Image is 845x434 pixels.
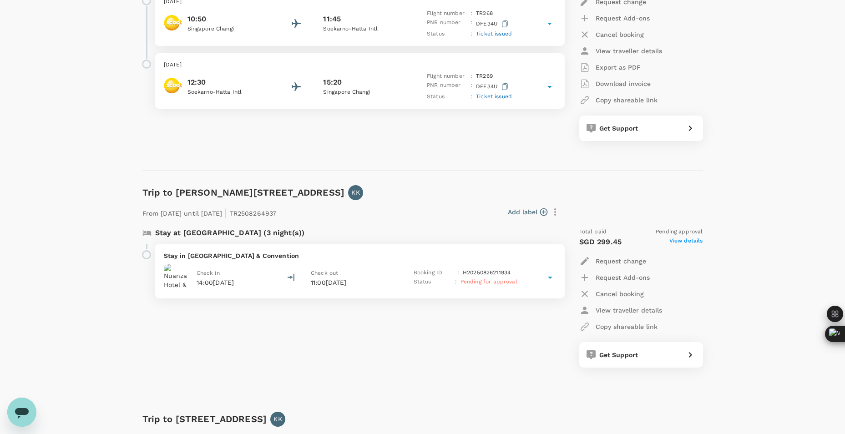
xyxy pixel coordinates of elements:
[579,286,644,302] button: Cancel booking
[164,264,191,291] img: Nuanza Hotel & Convention
[187,77,269,88] p: 12:30
[427,92,467,101] p: Status
[164,76,182,95] img: Scoot
[471,72,472,81] p: :
[155,227,305,238] p: Stay at [GEOGRAPHIC_DATA] (3 night(s))
[476,81,510,92] p: DFE34U
[323,14,341,25] p: 11:45
[476,18,510,30] p: DFE34U
[427,72,467,81] p: Flight number
[460,278,517,285] span: Pending for approval
[414,268,454,278] p: Booking ID
[596,273,650,282] p: Request Add-ons
[596,63,641,72] p: Export as PDF
[579,76,651,92] button: Download invoice
[351,188,359,197] p: KK
[579,318,658,335] button: Copy shareable link
[476,93,512,100] span: Ticket issued
[579,10,650,26] button: Request Add-ons
[579,237,622,247] p: SGD 299.45
[579,43,662,59] button: View traveller details
[311,270,338,276] span: Check out
[579,59,641,76] button: Export as PDF
[579,253,646,269] button: Request change
[142,204,277,220] p: From [DATE] until [DATE] TR2508264937
[471,92,472,101] p: :
[476,72,493,81] p: TR 269
[323,25,405,34] p: Soekarno-Hatta Intl
[579,227,607,237] span: Total paid
[476,9,493,18] p: TR 268
[273,414,282,424] p: KK
[579,269,650,286] button: Request Add-ons
[224,207,227,219] span: |
[471,30,472,39] p: :
[596,14,650,23] p: Request Add-ons
[463,268,511,278] p: H20250826211934
[427,30,467,39] p: Status
[599,351,638,358] span: Get Support
[579,302,662,318] button: View traveller details
[427,9,467,18] p: Flight number
[596,289,644,298] p: Cancel booking
[596,306,662,315] p: View traveller details
[471,9,472,18] p: :
[669,237,703,247] span: View details
[187,14,269,25] p: 10:50
[427,18,467,30] p: PNR number
[476,30,512,37] span: Ticket issued
[197,278,234,287] p: 14:00[DATE]
[311,278,397,287] p: 11:00[DATE]
[187,25,269,34] p: Singapore Changi
[323,77,342,88] p: 15:20
[427,81,467,92] p: PNR number
[455,278,457,287] p: :
[599,125,638,132] span: Get Support
[656,227,703,237] span: Pending approval
[596,322,658,331] p: Copy shareable link
[164,61,556,70] p: [DATE]
[323,88,405,97] p: Singapore Changi
[457,268,459,278] p: :
[142,185,345,200] h6: Trip to [PERSON_NAME][STREET_ADDRESS]
[471,81,472,92] p: :
[596,30,644,39] p: Cancel booking
[596,257,646,266] p: Request change
[187,88,269,97] p: Soekarno-Hatta Intl
[142,412,267,426] h6: Trip to [STREET_ADDRESS]
[596,96,658,105] p: Copy shareable link
[596,46,662,56] p: View traveller details
[596,79,651,88] p: Download invoice
[164,14,182,32] img: Scoot
[471,18,472,30] p: :
[579,92,658,108] button: Copy shareable link
[579,26,644,43] button: Cancel booking
[197,270,220,276] span: Check in
[414,278,451,287] p: Status
[508,207,547,217] button: Add label
[164,251,556,260] p: Stay in [GEOGRAPHIC_DATA] & Convention
[7,398,36,427] iframe: Button to launch messaging window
